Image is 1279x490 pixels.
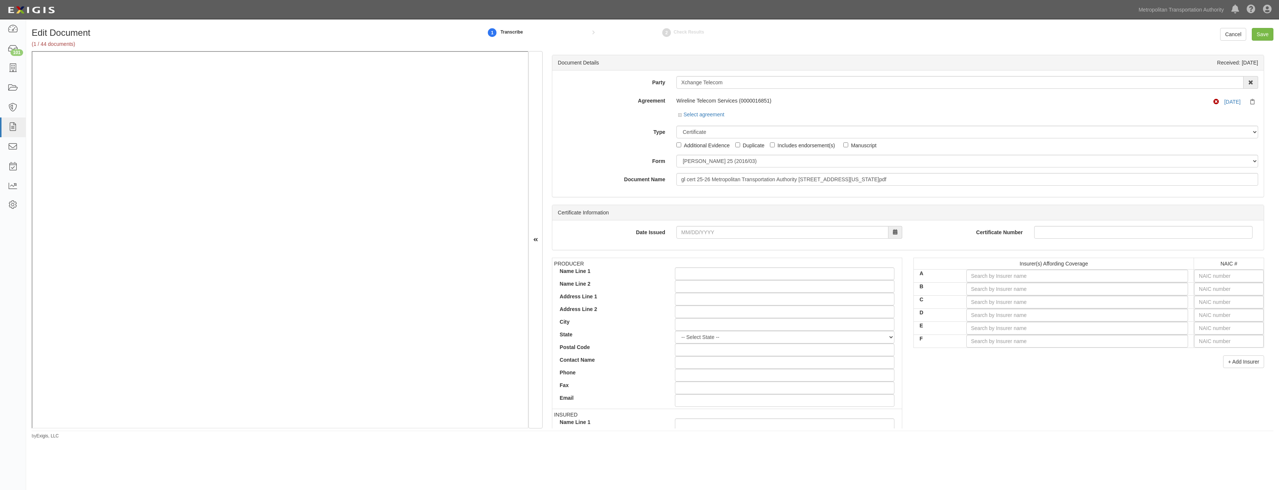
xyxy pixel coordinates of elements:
[661,28,672,37] strong: 2
[770,142,775,147] input: Includes endorsement(s)
[554,394,670,402] label: Email
[1213,99,1223,105] i: Non-Compliant
[914,283,960,290] label: B
[554,267,670,275] label: Name Line 1
[914,258,1194,269] td: Insurer(s) Affording Coverage
[554,381,670,389] label: Fax
[966,322,1188,334] input: Search by Insurer name
[37,433,59,439] a: Exigis, LLC
[1220,28,1246,41] a: Cancel
[32,28,438,38] h1: Edit Document
[554,305,670,313] label: Address Line 2
[777,141,835,149] div: Includes endorsement(s)
[966,309,1188,321] input: Search by Insurer name
[1252,28,1273,41] input: Save
[554,356,670,364] label: Contact Name
[554,418,670,426] label: Name Line 1
[552,76,671,86] label: Party
[914,309,960,316] label: D
[1194,309,1264,321] input: NAIC number
[678,111,724,117] a: Select agreement
[554,331,670,338] label: State
[554,318,670,326] label: City
[1247,5,1256,14] i: Help Center - Complianz
[552,258,902,409] td: PRODUCER
[1224,99,1241,105] a: [DATE]
[6,3,57,17] img: logo-5460c22ac91f19d4615b14bd174203de0afe785f0fc80cf4dbbc73dc1793850b.png
[676,142,681,147] input: Additional Evidence
[1217,59,1258,66] div: Received: [DATE]
[10,49,23,56] div: 101
[914,270,960,277] label: A
[676,226,888,239] input: MM/DD/YYYY
[851,141,876,149] div: Manuscript
[552,126,671,136] label: Type
[1194,322,1264,334] input: NAIC number
[1194,283,1264,295] input: NAIC number
[1194,335,1264,348] input: NAIC number
[1194,258,1264,269] td: NAIC #
[554,293,670,300] label: Address Line 1
[914,335,960,342] label: F
[735,142,740,147] input: Duplicate
[966,335,1188,348] input: Search by Insurer name
[552,155,671,165] label: Form
[684,141,730,149] div: Additional Evidence
[32,41,438,47] h5: (1 / 44 documents)
[1135,2,1228,17] a: Metropolitan Transportation Authority
[843,142,848,147] input: Manuscript
[487,28,498,37] strong: 1
[1194,270,1264,282] input: NAIC number
[554,343,670,351] label: Postal Code
[487,24,498,40] a: 1
[552,94,671,104] label: Agreement
[676,97,1176,104] div: Wireline Telecom Services (0000016851)
[966,283,1188,295] input: Search by Insurer name
[914,322,960,329] label: E
[673,29,704,35] small: Check Results
[1194,296,1264,308] input: NAIC number
[913,226,1028,236] label: Certificate Number
[966,270,1188,282] input: Search by Insurer name
[554,369,670,376] label: Phone
[914,296,960,303] label: C
[558,59,599,66] div: Document Details
[552,205,1264,220] div: Certificate Information
[743,141,764,149] div: Duplicate
[1223,355,1264,368] button: + Add Insurer
[661,24,672,40] a: Check Results
[554,280,670,288] label: Name Line 2
[32,433,59,439] small: by
[500,29,523,35] small: Transcribe
[966,296,1188,308] input: Search by Insurer name
[552,226,671,236] label: Date Issued
[552,173,671,183] label: Document Name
